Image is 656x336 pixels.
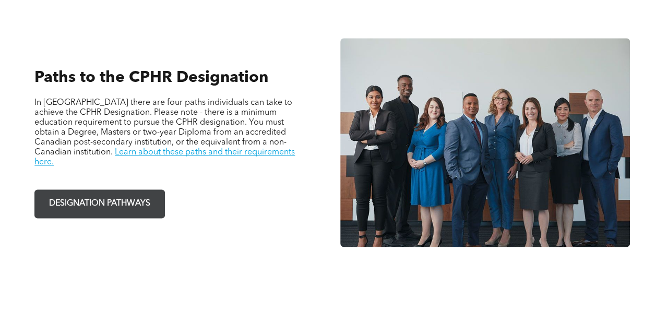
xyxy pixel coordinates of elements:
span: Paths to the CPHR Designation [34,70,268,86]
span: In [GEOGRAPHIC_DATA] there are four paths individuals can take to achieve the CPHR Designation. P... [34,99,292,157]
span: DESIGNATION PATHWAYS [45,194,154,214]
img: A group of business people are posing for a picture together. [340,38,630,247]
a: Learn about these paths and their requirements here. [34,148,295,166]
a: DESIGNATION PATHWAYS [34,189,165,218]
